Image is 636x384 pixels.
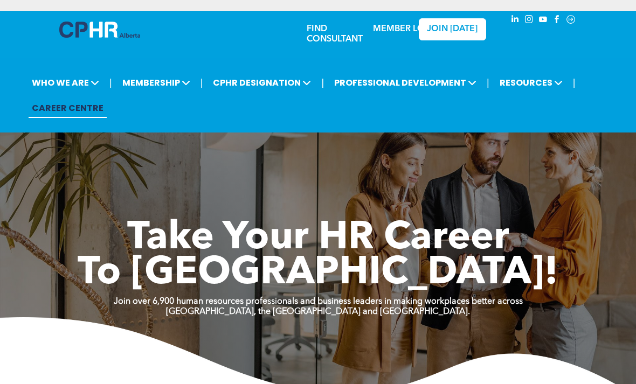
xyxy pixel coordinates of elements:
[321,72,324,94] li: |
[166,308,470,316] strong: [GEOGRAPHIC_DATA], the [GEOGRAPHIC_DATA] and [GEOGRAPHIC_DATA].
[373,25,440,33] a: MEMBER LOGIN
[331,73,480,93] span: PROFESSIONAL DEVELOPMENT
[119,73,193,93] span: MEMBERSHIP
[29,98,107,118] a: CAREER CENTRE
[537,13,549,28] a: youtube
[59,22,140,38] img: A blue and white logo for cp alberta
[419,18,486,40] a: JOIN [DATE]
[210,73,314,93] span: CPHR DESIGNATION
[114,297,523,306] strong: Join over 6,900 human resources professionals and business leaders in making workplaces better ac...
[78,254,558,293] span: To [GEOGRAPHIC_DATA]!
[509,13,521,28] a: linkedin
[523,13,535,28] a: instagram
[487,72,489,94] li: |
[565,13,577,28] a: Social network
[573,72,576,94] li: |
[551,13,563,28] a: facebook
[307,25,363,44] a: FIND CONSULTANT
[201,72,203,94] li: |
[427,24,478,34] span: JOIN [DATE]
[496,73,566,93] span: RESOURCES
[109,72,112,94] li: |
[29,73,102,93] span: WHO WE ARE
[127,219,509,258] span: Take Your HR Career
